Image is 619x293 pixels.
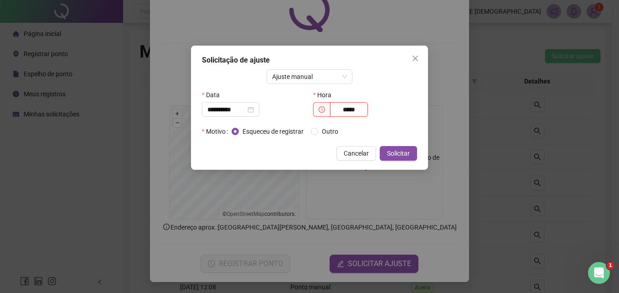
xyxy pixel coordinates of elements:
iframe: Intercom live chat [588,262,610,284]
span: Ajuste manual [272,70,347,84]
span: Outro [318,126,342,136]
label: Hora [313,88,337,102]
button: Close [408,51,423,66]
span: 1 [607,262,614,269]
span: Esqueceu de registrar [239,126,307,136]
label: Data [202,88,226,102]
button: Solicitar [380,146,417,161]
label: Motivo [202,124,232,139]
button: Cancelar [336,146,376,161]
span: clock-circle [319,106,325,113]
div: Solicitação de ajuste [202,55,417,66]
span: Cancelar [344,148,369,158]
span: close [412,55,419,62]
span: Solicitar [387,148,410,158]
